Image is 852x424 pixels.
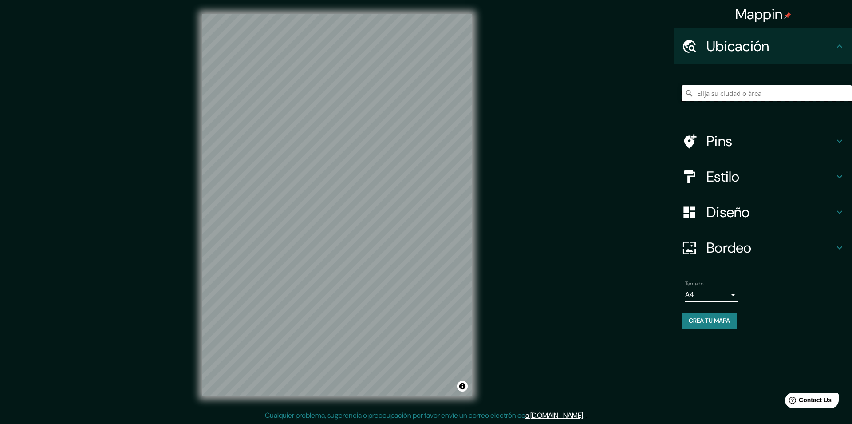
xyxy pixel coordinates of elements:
div: Pins [674,123,852,159]
iframe: Help widget launcher [773,389,842,414]
div: . [584,410,586,421]
button: Atribución de choques [457,381,468,392]
h4: Pins [706,132,834,150]
h4: Ubicación [706,37,834,55]
input: Elija su ciudad o área [682,85,852,101]
div: Ubicación [674,28,852,64]
img: pin-icon.png [784,12,791,19]
h4: Estilo [706,168,834,186]
div: . [586,410,588,421]
div: Bordeo [674,230,852,265]
button: Crea tu mapa [682,313,737,329]
h4: Diseño [706,203,834,221]
div: Diseño [674,194,852,230]
a: a [DOMAIN_NAME] [525,411,583,420]
p: Cualquier problema, sugerencia o preocupación por favor envíe un correo electrónico . [265,410,584,421]
label: Tamaño [685,280,703,288]
h4: Bordeo [706,239,834,257]
div: Estilo [674,159,852,194]
h4: Mappin [735,5,792,23]
div: A4 [685,288,738,302]
canvas: Mapa [202,14,472,396]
